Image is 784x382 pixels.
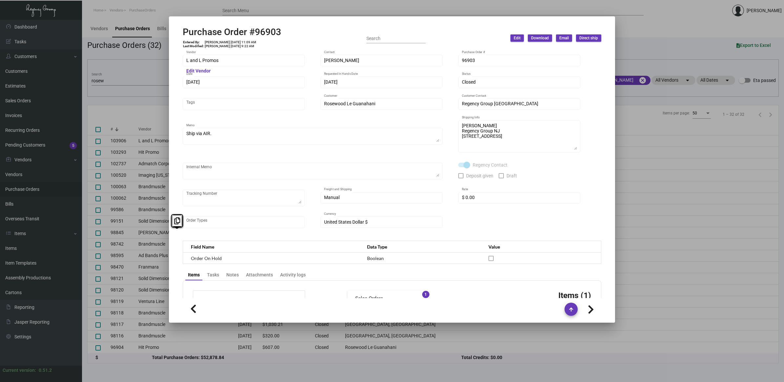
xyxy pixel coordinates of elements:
td: Subtotal [200,297,259,306]
mat-hint: Edit Vendor [186,69,211,74]
span: Direct ship [579,35,598,41]
td: [PERSON_NAME] [DATE] 11:09 AM [204,40,257,44]
div: Current version: [3,367,36,374]
div: Tasks [207,271,219,278]
span: Edit [514,35,521,41]
h2: Purchase Order #96903 [183,27,281,38]
button: Edit [510,34,524,42]
button: Download [528,34,552,42]
span: Manual [324,195,340,200]
span: Deposit given [466,172,493,180]
th: Data Type [361,241,482,252]
span: Regency Contact [473,161,507,169]
td: Last Modified: [183,44,204,48]
div: Notes [226,271,239,278]
mat-expansion-panel-header: Sales Orders [347,291,429,306]
span: Draft [506,172,517,180]
button: Email [556,34,572,42]
div: Items [188,271,200,278]
button: Direct ship [576,34,601,42]
div: 0.51.2 [39,367,52,374]
i: Copy [174,217,180,224]
div: Attachments [246,271,273,278]
div: Activity logs [280,271,306,278]
span: Closed [462,79,476,85]
h3: Items (1) [558,291,591,300]
td: [PERSON_NAME] [DATE] 9:22 AM [204,44,257,48]
td: Entered By: [183,40,204,44]
td: $4,700.00 [259,297,298,306]
span: Boolean [367,255,384,261]
mat-panel-title: Sales Orders [355,295,414,302]
span: Email [559,35,569,41]
th: Field Name [183,241,361,252]
span: Download [531,35,549,41]
span: Order On Hold [191,255,222,261]
th: Value [482,241,601,252]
